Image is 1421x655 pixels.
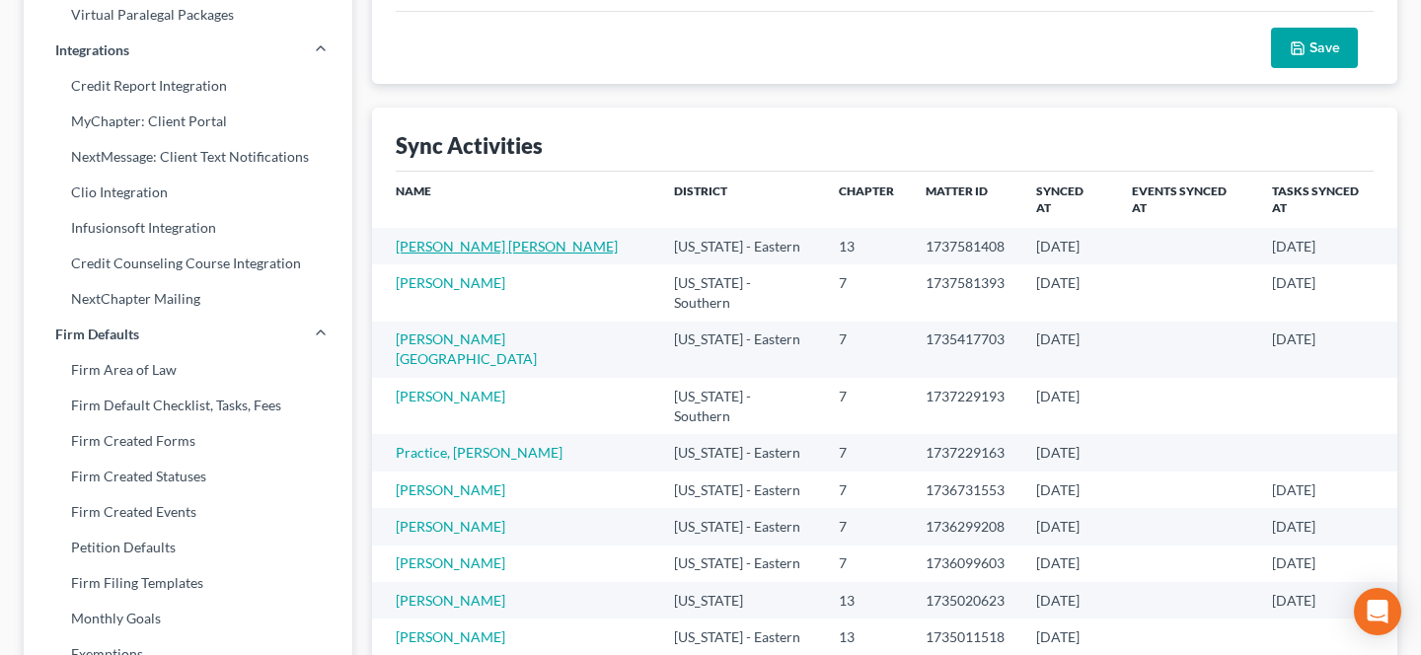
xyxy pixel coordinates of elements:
td: [DATE] [1020,582,1115,619]
td: [DATE] [1020,434,1115,471]
th: Matter ID [910,172,1020,228]
td: [US_STATE] - Eastern [658,228,823,264]
td: [DATE] [1256,228,1397,264]
a: [PERSON_NAME][GEOGRAPHIC_DATA] [396,330,537,367]
a: Monthly Goals [24,601,352,636]
td: 7 [823,434,910,471]
td: [US_STATE] - Southern [658,378,823,434]
td: 7 [823,378,910,434]
td: [DATE] [1020,508,1115,545]
td: [US_STATE] - Southern [658,264,823,321]
td: [DATE] [1256,508,1397,545]
td: 13 [823,582,910,619]
td: 1735011518 [910,619,1020,655]
th: Chapter [823,172,910,228]
td: 1737581408 [910,228,1020,264]
td: [DATE] [1256,322,1397,378]
a: Infusionsoft Integration [24,210,352,246]
td: [DATE] [1020,472,1115,508]
a: Practice, [PERSON_NAME] [396,444,562,461]
td: [DATE] [1020,546,1115,582]
a: NextChapter Mailing [24,281,352,317]
td: [DATE] [1020,228,1115,264]
td: [DATE] [1020,619,1115,655]
td: 1736099603 [910,546,1020,582]
td: [DATE] [1256,546,1397,582]
td: 7 [823,472,910,508]
td: 1737229193 [910,378,1020,434]
td: [DATE] [1020,264,1115,321]
td: 1737229163 [910,434,1020,471]
td: [US_STATE] [658,582,823,619]
th: Events Synced At [1116,172,1257,228]
td: 13 [823,619,910,655]
a: Firm Default Checklist, Tasks, Fees [24,388,352,423]
td: 1736731553 [910,472,1020,508]
th: Synced at [1020,172,1115,228]
td: [US_STATE] - Eastern [658,434,823,471]
th: Tasks Synced At [1256,172,1397,228]
a: Clio Integration [24,175,352,210]
a: Credit Report Integration [24,68,352,104]
td: 1737581393 [910,264,1020,321]
td: 1735020623 [910,582,1020,619]
a: Firm Filing Templates [24,565,352,601]
a: [PERSON_NAME] [396,554,505,571]
td: 13 [823,228,910,264]
span: Firm Defaults [55,325,139,344]
a: [PERSON_NAME] [396,481,505,498]
td: [DATE] [1020,322,1115,378]
td: [US_STATE] - Eastern [658,322,823,378]
td: [US_STATE] - Eastern [658,619,823,655]
td: [DATE] [1020,378,1115,434]
a: [PERSON_NAME] [396,628,505,645]
a: [PERSON_NAME] [396,592,505,609]
td: 7 [823,264,910,321]
a: Firm Created Forms [24,423,352,459]
a: [PERSON_NAME] [396,274,505,291]
th: Name [372,172,658,228]
td: 7 [823,508,910,545]
td: [US_STATE] - Eastern [658,508,823,545]
td: 7 [823,322,910,378]
td: 1735417703 [910,322,1020,378]
td: [US_STATE] - Eastern [658,472,823,508]
td: [DATE] [1256,264,1397,321]
a: Integrations [24,33,352,68]
a: Firm Area of Law [24,352,352,388]
th: District [658,172,823,228]
td: 7 [823,546,910,582]
a: Credit Counseling Course Integration [24,246,352,281]
td: [DATE] [1256,582,1397,619]
a: Petition Defaults [24,530,352,565]
a: [PERSON_NAME] [396,518,505,535]
div: Sync Activities [396,131,543,160]
td: [US_STATE] - Eastern [658,546,823,582]
a: [PERSON_NAME] [396,388,505,404]
a: NextMessage: Client Text Notifications [24,139,352,175]
a: MyChapter: Client Portal [24,104,352,139]
td: 1736299208 [910,508,1020,545]
div: Open Intercom Messenger [1354,588,1401,635]
a: Firm Created Events [24,494,352,530]
a: Firm Defaults [24,317,352,352]
td: [DATE] [1256,472,1397,508]
a: Firm Created Statuses [24,459,352,494]
span: Integrations [55,40,129,60]
a: [PERSON_NAME] [PERSON_NAME] [396,238,618,255]
button: Save [1271,28,1358,69]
